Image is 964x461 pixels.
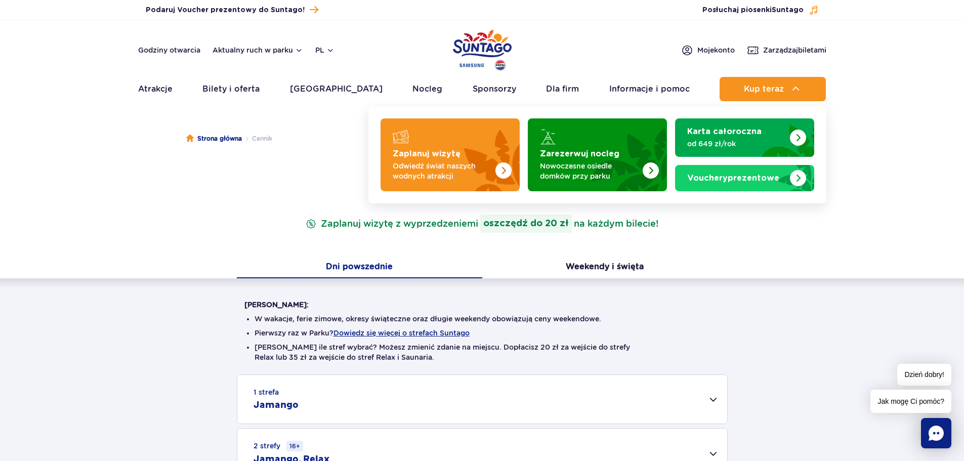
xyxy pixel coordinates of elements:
[393,150,460,158] strong: Zaplanuj wizytę
[138,77,173,101] a: Atrakcje
[870,390,951,413] span: Jak mogę Ci pomóc?
[697,45,735,55] span: Moje konto
[254,387,279,397] small: 1 strefa
[540,161,639,181] p: Nowoczesne osiedle domków przy parku
[546,77,579,101] a: Dla firm
[242,134,272,144] li: Cennik
[744,85,784,94] span: Kup teraz
[412,77,442,101] a: Nocleg
[146,5,305,15] span: Podaruj Voucher prezentowy do Suntago!
[381,118,520,191] a: Zaplanuj wizytę
[897,364,951,386] span: Dzień dobry!
[146,3,318,17] a: Podaruj Voucher prezentowy do Suntago!
[687,174,728,182] span: Vouchery
[540,150,619,158] strong: Zarezerwuj nocleg
[286,441,303,451] small: 16+
[482,257,728,278] button: Weekendy i święta
[213,46,303,54] button: Aktualny ruch w parku
[255,314,710,324] li: W wakacje, ferie zimowe, okresy świąteczne oraz długie weekendy obowiązują ceny weekendowe.
[772,7,804,14] span: Suntago
[687,139,786,149] p: od 649 zł/rok
[254,441,303,451] small: 2 strefy
[687,174,779,182] strong: prezentowe
[473,77,516,101] a: Sponsorzy
[333,329,470,337] button: Dowiedz się więcej o strefach Suntago
[186,134,242,144] a: Strona główna
[290,77,383,101] a: [GEOGRAPHIC_DATA]
[675,118,814,157] a: Karta całoroczna
[702,5,819,15] button: Posłuchaj piosenkiSuntago
[609,77,690,101] a: Informacje i pomoc
[687,128,762,136] strong: Karta całoroczna
[304,215,660,233] p: Zaplanuj wizytę z wyprzedzeniem na każdym bilecie!
[255,328,710,338] li: Pierwszy raz w Parku?
[528,118,667,191] a: Zarezerwuj nocleg
[453,25,512,72] a: Park of Poland
[244,164,720,190] h1: Cennik
[237,257,482,278] button: Dni powszednie
[675,165,814,191] a: Vouchery prezentowe
[244,301,309,309] strong: [PERSON_NAME]:
[702,5,804,15] span: Posłuchaj piosenki
[393,161,491,181] p: Odwiedź świat naszych wodnych atrakcji
[921,418,951,448] div: Chat
[315,45,334,55] button: pl
[255,342,710,362] li: [PERSON_NAME] ile stref wybrać? Możesz zmienić zdanie na miejscu. Dopłacisz 20 zł za wejście do s...
[720,77,826,101] button: Kup teraz
[138,45,200,55] a: Godziny otwarcia
[480,215,572,233] strong: oszczędź do 20 zł
[202,77,260,101] a: Bilety i oferta
[747,44,826,56] a: Zarządzajbiletami
[763,45,826,55] span: Zarządzaj biletami
[254,399,299,411] h2: Jamango
[681,44,735,56] a: Mojekonto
